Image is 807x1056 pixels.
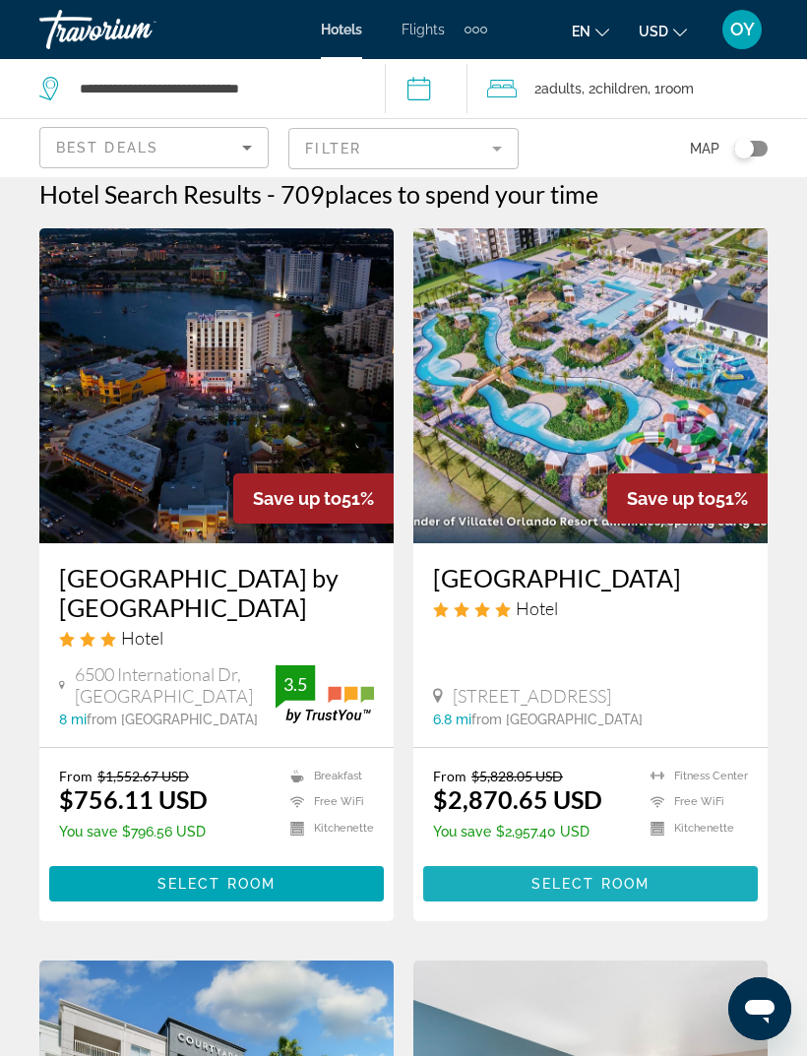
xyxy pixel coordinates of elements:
a: Select Room [49,870,384,892]
span: You save [433,824,491,839]
span: Hotel [121,627,163,649]
iframe: Button to launch messaging window [728,977,791,1040]
h2: 709 [280,179,598,209]
span: Adults [541,81,582,96]
li: Free WiFi [280,794,374,811]
span: Map [690,135,719,162]
span: Select Room [157,876,276,892]
span: from [GEOGRAPHIC_DATA] [87,712,258,727]
div: 3 star Hotel [59,627,374,649]
img: Hotel image [413,228,768,543]
a: Hotels [321,22,362,37]
a: Select Room [423,870,758,892]
p: $2,957.40 USD [433,824,602,839]
a: Travorium [39,4,236,55]
li: Fitness Center [641,768,748,784]
span: , 1 [648,75,694,102]
span: Select Room [531,876,650,892]
p: $796.56 USD [59,824,208,839]
span: [STREET_ADDRESS] [453,685,611,707]
a: [GEOGRAPHIC_DATA] by [GEOGRAPHIC_DATA] [59,563,374,622]
div: 51% [233,473,394,524]
del: $5,828.05 USD [471,768,563,784]
mat-select: Sort by [56,136,252,159]
span: Save up to [253,488,341,509]
span: places to spend your time [325,179,598,209]
span: , 2 [582,75,648,102]
span: - [267,179,276,209]
li: Breakfast [280,768,374,784]
span: from [GEOGRAPHIC_DATA] [471,712,643,727]
del: $1,552.67 USD [97,768,189,784]
li: Free WiFi [641,794,748,811]
button: User Menu [716,9,768,50]
button: Travelers: 2 adults, 2 children [467,59,807,118]
span: Room [660,81,694,96]
button: Check-in date: Dec 29, 2025 Check-out date: Jan 5, 2026 [385,59,467,118]
button: Extra navigation items [465,14,487,45]
div: 4 star Hotel [433,597,748,619]
span: Save up to [627,488,715,509]
img: Hotel image [39,228,394,543]
li: Kitchenette [641,820,748,837]
button: Filter [288,127,518,170]
span: 2 [534,75,582,102]
button: Change language [572,17,609,45]
a: [GEOGRAPHIC_DATA] [433,563,748,592]
button: Select Room [49,866,384,901]
span: From [433,768,466,784]
span: Hotel [516,597,558,619]
span: 8 mi [59,712,87,727]
img: trustyou-badge.svg [276,665,374,723]
h1: Hotel Search Results [39,179,262,209]
a: Flights [402,22,445,37]
span: Best Deals [56,140,158,155]
span: USD [639,24,668,39]
ins: $2,870.65 USD [433,784,602,814]
div: 3.5 [276,672,315,696]
button: Select Room [423,866,758,901]
span: From [59,768,93,784]
span: 6500 International Dr, [GEOGRAPHIC_DATA] [75,663,276,707]
ins: $756.11 USD [59,784,208,814]
span: Children [595,81,648,96]
button: Change currency [639,17,687,45]
div: 51% [607,473,768,524]
span: OY [730,20,755,39]
span: You save [59,824,117,839]
li: Kitchenette [280,820,374,837]
span: en [572,24,590,39]
button: Toggle map [719,140,768,157]
span: 6.8 mi [433,712,471,727]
